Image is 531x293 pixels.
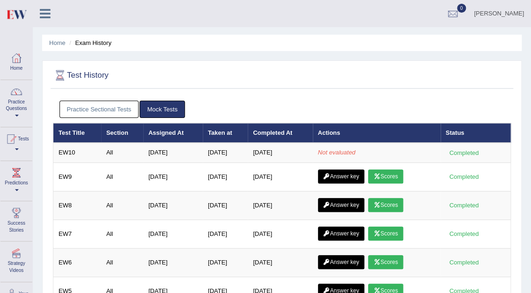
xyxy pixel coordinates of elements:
a: Answer key [318,227,364,241]
a: Predictions [0,161,32,198]
li: Exam History [67,38,111,47]
a: Scores [368,198,403,212]
td: [DATE] [143,143,203,162]
div: Completed [446,200,482,210]
th: Test Title [53,123,101,143]
td: EW9 [53,162,101,191]
td: [DATE] [143,191,203,220]
td: All [101,162,143,191]
th: Actions [313,123,441,143]
a: Answer key [318,255,364,269]
a: Scores [368,227,403,241]
th: Completed At [248,123,312,143]
td: All [101,191,143,220]
td: All [101,248,143,277]
td: [DATE] [248,191,312,220]
td: EW7 [53,220,101,248]
td: [DATE] [248,143,312,162]
td: All [101,143,143,162]
div: Completed [446,172,482,182]
th: Status [441,123,511,143]
td: EW8 [53,191,101,220]
span: 0 [457,4,466,13]
a: Strategy Videos [0,242,32,278]
td: [DATE] [143,162,203,191]
em: Not evaluated [318,149,355,156]
th: Section [101,123,143,143]
h2: Test History [53,68,337,82]
a: Home [49,39,66,46]
td: [DATE] [203,143,248,162]
td: [DATE] [248,248,312,277]
td: [DATE] [203,220,248,248]
a: Answer key [318,198,364,212]
td: [DATE] [143,220,203,248]
th: Taken at [203,123,248,143]
a: Success Stories [0,201,32,238]
a: Mock Tests [140,101,185,118]
td: [DATE] [143,248,203,277]
td: EW6 [53,248,101,277]
td: [DATE] [248,162,312,191]
div: Completed [446,229,482,239]
a: Tests [0,127,32,158]
td: [DATE] [248,220,312,248]
th: Assigned At [143,123,203,143]
td: All [101,220,143,248]
div: Completed [446,148,482,158]
a: Practice Sectional Tests [59,101,139,118]
a: Scores [368,169,403,183]
td: [DATE] [203,162,248,191]
td: [DATE] [203,191,248,220]
a: Scores [368,255,403,269]
a: Home [0,46,32,77]
a: Answer key [318,169,364,183]
a: Practice Questions [0,80,32,124]
td: [DATE] [203,248,248,277]
td: EW10 [53,143,101,162]
div: Completed [446,257,482,267]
